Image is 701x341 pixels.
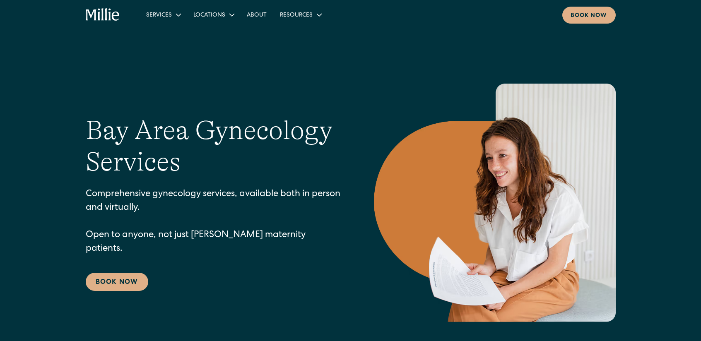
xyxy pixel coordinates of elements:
[273,8,328,22] div: Resources
[86,115,341,178] h1: Bay Area Gynecology Services
[140,8,187,22] div: Services
[86,8,120,22] a: home
[374,84,616,322] img: Smiling woman holding documents during a consultation, reflecting supportive guidance in maternit...
[280,11,313,20] div: Resources
[193,11,225,20] div: Locations
[571,12,607,20] div: Book now
[240,8,273,22] a: About
[146,11,172,20] div: Services
[86,273,148,291] a: Book Now
[187,8,240,22] div: Locations
[86,188,341,256] p: Comprehensive gynecology services, available both in person and virtually. Open to anyone, not ju...
[562,7,616,24] a: Book now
